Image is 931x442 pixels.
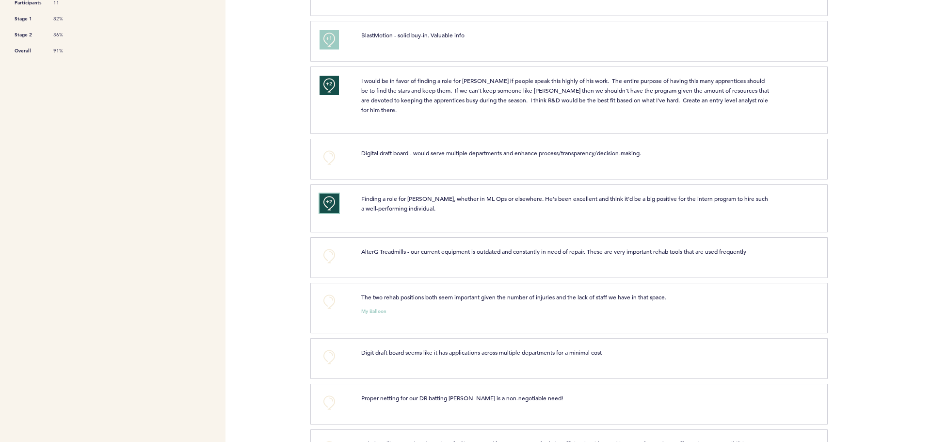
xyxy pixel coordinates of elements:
[15,14,44,24] span: Stage 1
[320,76,339,95] button: +2
[361,348,602,356] span: Digit draft board seems like it has applications across multiple departments for a minimal cost
[53,48,82,54] span: 91%
[326,197,333,207] span: +2
[320,30,339,49] button: +1
[53,32,82,38] span: 36%
[326,33,333,43] span: +1
[320,194,339,213] button: +2
[361,309,386,314] small: My Balloon
[15,30,44,40] span: Stage 2
[361,247,746,255] span: AlterG Treadmills - our current equipment is outdated and constantly in need of repair. These are...
[53,16,82,22] span: 82%
[326,79,333,89] span: +2
[15,46,44,56] span: Overall
[361,195,770,212] span: Finding a role for [PERSON_NAME], whether in ML Ops or elsewhere. He's been excellent and think i...
[361,293,666,301] span: The two rehab positions both seem important given the number of injuries and the lack of staff we...
[361,394,563,402] span: Proper netting for our DR batting [PERSON_NAME] is a non-negotiable need!
[361,77,770,114] span: I would be in favor of finding a role for [PERSON_NAME] if people speak this highly of his work. ...
[361,149,641,157] span: Digital draft board - would serve multiple departments and enhance process/transparency/decision-...
[361,31,465,39] span: BlastMotion - solid buy-in. Valuable info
